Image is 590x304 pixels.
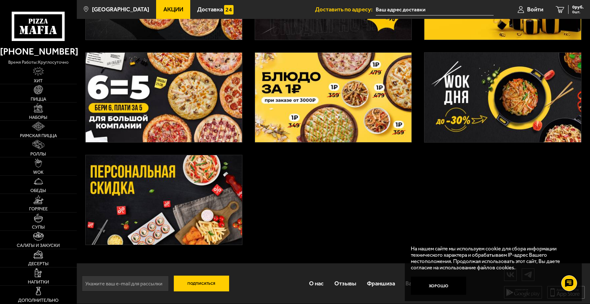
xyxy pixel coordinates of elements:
[30,152,46,156] span: Роллы
[33,170,44,174] span: WOK
[304,273,329,293] a: О нас
[315,7,376,13] span: Доставить по адресу:
[32,225,45,229] span: Супы
[224,5,233,14] img: 15daf4d41897b9f0e9f617042186c801.svg
[329,273,362,293] a: Отзывы
[411,277,466,295] button: Хорошо
[31,97,46,101] span: Пицца
[362,273,400,293] a: Франшиза
[197,7,223,13] span: Доставка
[376,4,494,15] input: Ваш адрес доставки
[29,115,47,120] span: Наборы
[20,133,57,138] span: Римская пицца
[572,5,584,9] span: 0 руб.
[17,243,60,248] span: Салаты и закуски
[82,276,169,291] input: Укажите ваш e-mail для рассылки
[163,7,183,13] span: Акции
[28,280,49,284] span: Напитки
[411,245,572,271] p: На нашем сайте мы используем cookie для сбора информации технического характера и обрабатываем IP...
[174,276,229,291] button: Подписаться
[34,79,43,83] span: Хит
[30,188,46,193] span: Обеды
[18,298,58,302] span: Дополнительно
[572,10,584,14] span: 0 шт.
[28,261,49,266] span: Десерты
[29,207,48,211] span: Горячее
[400,273,435,293] a: Вакансии
[92,7,149,13] span: [GEOGRAPHIC_DATA]
[527,7,543,13] span: Войти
